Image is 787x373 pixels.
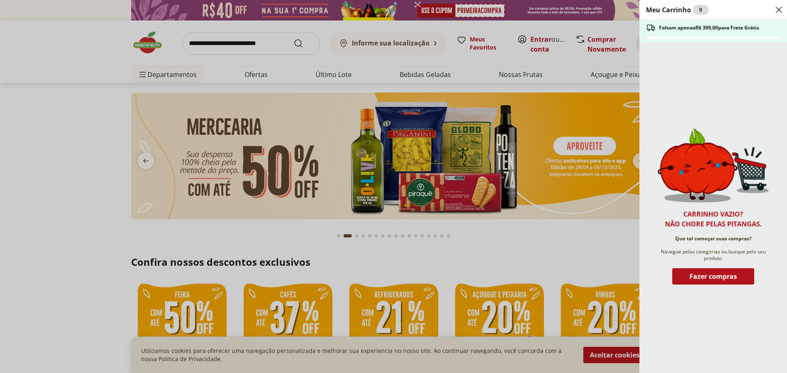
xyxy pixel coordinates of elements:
h2: Carrinho vazio? Não chore pelas pitangas. [665,209,762,229]
span: Que tal começar suas compras? [675,235,752,242]
img: Carrinho vazio [657,128,769,203]
h2: Meu Carrinho [646,5,709,15]
span: Faltam apenas R$ 399,00 para Frete Grátis [659,25,759,31]
span: Navegue pelas categorias ou busque pelo seu produto. [657,249,769,262]
div: 0 [693,5,709,15]
button: Fazer compras [672,268,754,288]
span: Fazer compras [689,273,737,280]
